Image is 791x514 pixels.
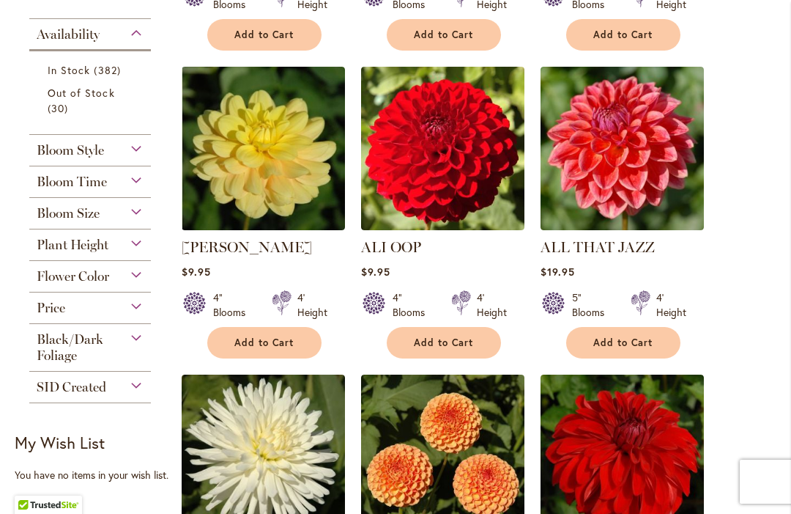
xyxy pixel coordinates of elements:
[37,300,65,316] span: Price
[37,174,107,190] span: Bloom Time
[387,327,501,359] button: Add to Cart
[48,85,136,116] a: Out of Stock 30
[94,62,124,78] span: 382
[213,290,254,320] div: 4" Blooms
[541,265,575,279] span: $19.95
[37,379,106,395] span: SID Created
[11,462,52,503] iframe: Launch Accessibility Center
[37,142,104,158] span: Bloom Style
[37,268,109,284] span: Flower Color
[572,290,613,320] div: 5" Blooms
[593,29,653,41] span: Add to Cart
[37,237,108,253] span: Plant Height
[414,29,474,41] span: Add to Cart
[182,265,211,279] span: $9.95
[361,219,524,233] a: ALI OOP
[566,327,680,359] button: Add to Cart
[48,86,115,100] span: Out of Stock
[387,19,501,51] button: Add to Cart
[361,238,421,256] a: ALI OOP
[182,238,312,256] a: [PERSON_NAME]
[566,19,680,51] button: Add to Cart
[393,290,434,320] div: 4" Blooms
[593,337,653,349] span: Add to Cart
[541,238,655,256] a: ALL THAT JAZZ
[234,337,294,349] span: Add to Cart
[37,331,103,364] span: Black/Dark Foliage
[414,337,474,349] span: Add to Cart
[207,19,322,51] button: Add to Cart
[541,67,704,230] img: ALL THAT JAZZ
[15,432,105,453] strong: My Wish List
[37,26,100,43] span: Availability
[48,62,136,78] a: In Stock 382
[182,67,345,230] img: AHOY MATEY
[297,290,327,320] div: 4' Height
[656,290,686,320] div: 4' Height
[207,327,322,359] button: Add to Cart
[48,100,72,116] span: 30
[477,290,507,320] div: 4' Height
[37,205,100,221] span: Bloom Size
[541,219,704,233] a: ALL THAT JAZZ
[361,67,524,230] img: ALI OOP
[15,468,174,482] div: You have no items in your wish list.
[234,29,294,41] span: Add to Cart
[182,219,345,233] a: AHOY MATEY
[361,265,390,279] span: $9.95
[48,63,90,77] span: In Stock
